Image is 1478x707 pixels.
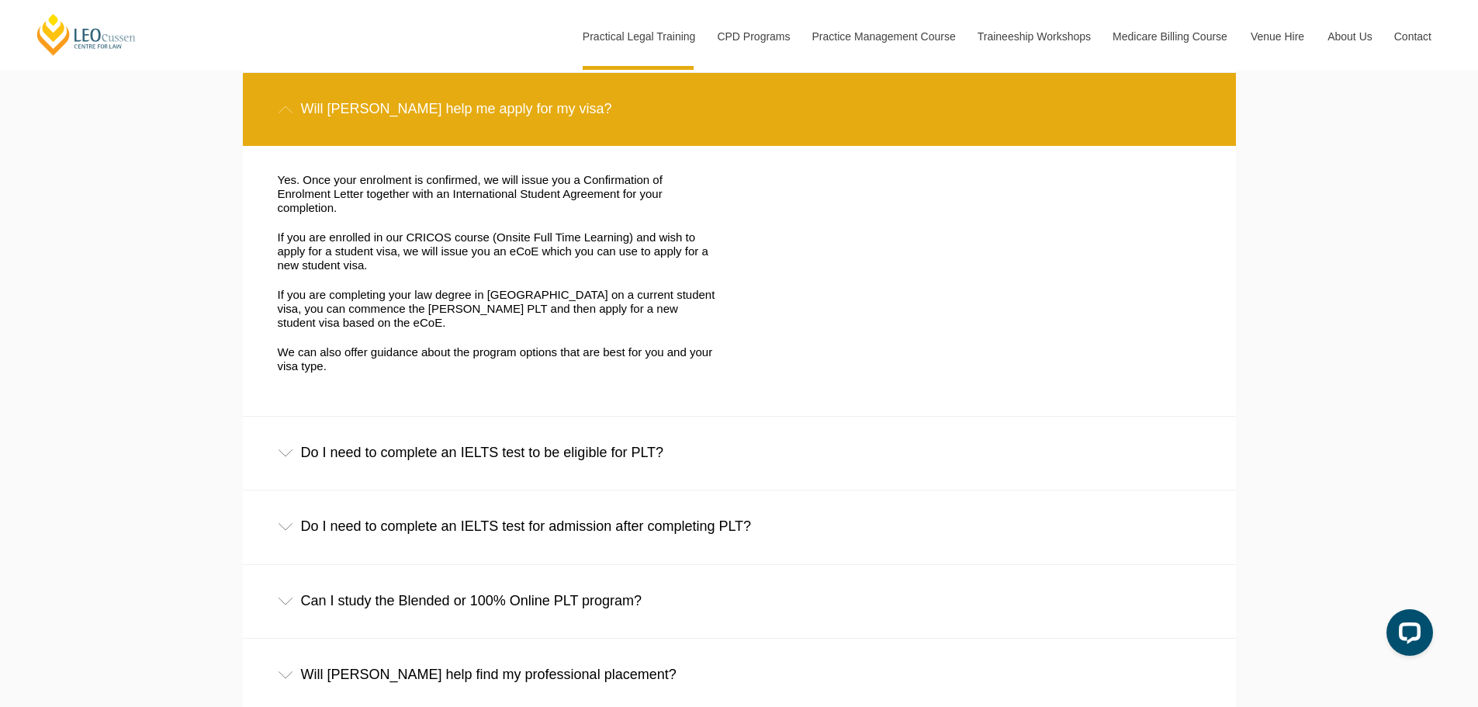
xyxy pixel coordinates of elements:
[1383,3,1443,70] a: Contact
[35,12,138,57] a: [PERSON_NAME] Centre for Law
[705,3,800,70] a: CPD Programs
[278,345,716,373] p: We can also offer guidance about the program options that are best for you and your visa type.
[243,417,1236,489] div: Do I need to complete an IELTS test to be eligible for PLT?
[1316,3,1383,70] a: About Us
[966,3,1101,70] a: Traineeship Workshops
[278,230,716,272] p: If you are enrolled in our CRICOS course (Onsite Full Time Learning) and wish to apply for a stud...
[1374,603,1439,668] iframe: LiveChat chat widget
[1101,3,1239,70] a: Medicare Billing Course
[243,73,1236,145] div: Will [PERSON_NAME] help me apply for my visa?
[243,565,1236,637] div: Can I study the Blended or 100% Online PLT program?
[278,288,716,330] p: If you are completing your law degree in [GEOGRAPHIC_DATA] on a current student visa, you can com...
[801,3,966,70] a: Practice Management Course
[571,3,706,70] a: Practical Legal Training
[278,173,716,215] p: Yes. Once your enrolment is confirmed, we will issue you a Confirmation of Enrolment Letter toget...
[243,490,1236,563] div: Do I need to complete an IELTS test for admission after completing PLT?
[1239,3,1316,70] a: Venue Hire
